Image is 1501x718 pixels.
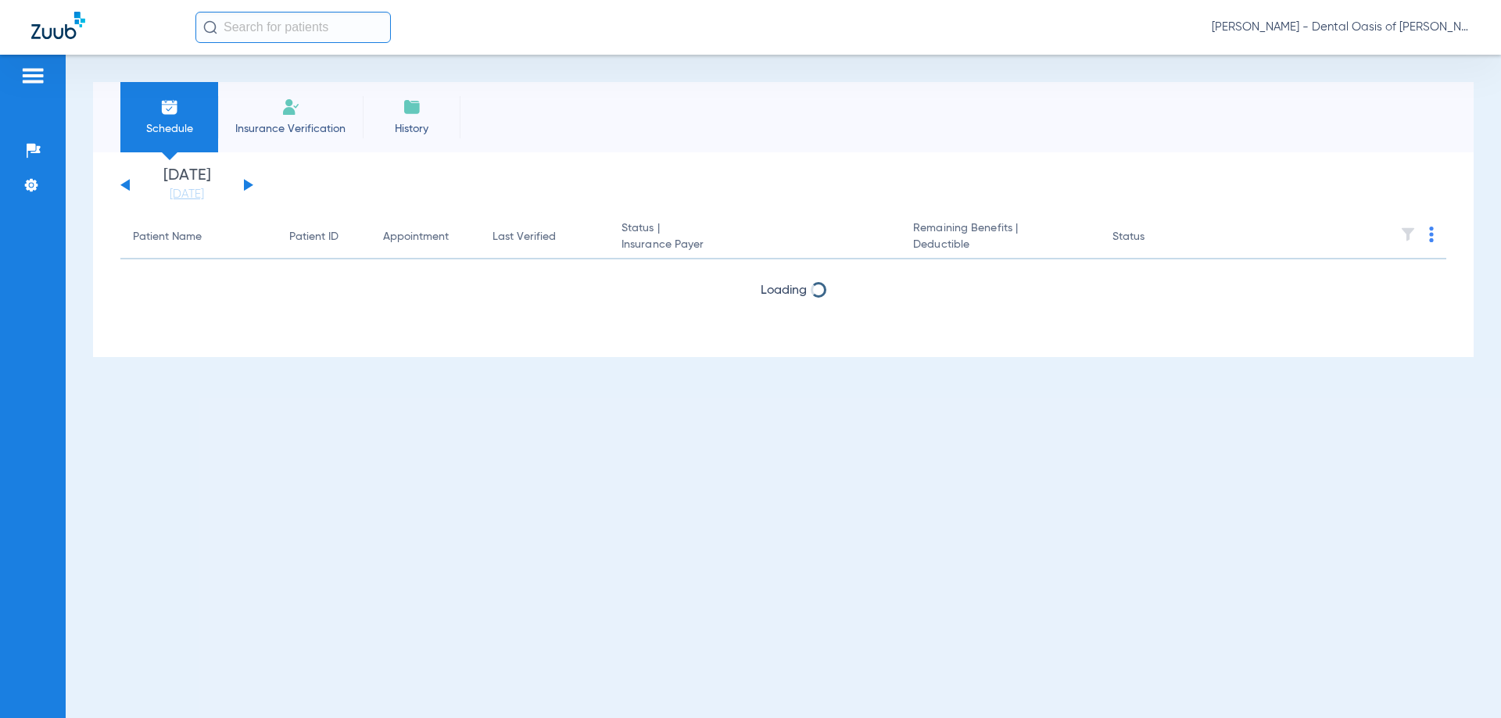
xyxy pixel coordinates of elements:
[289,229,358,245] div: Patient ID
[901,216,1099,259] th: Remaining Benefits |
[132,121,206,137] span: Schedule
[160,98,179,116] img: Schedule
[622,237,888,253] span: Insurance Payer
[374,121,449,137] span: History
[1100,216,1205,259] th: Status
[20,66,45,85] img: hamburger-icon
[493,229,556,245] div: Last Verified
[203,20,217,34] img: Search Icon
[403,98,421,116] img: History
[281,98,300,116] img: Manual Insurance Verification
[31,12,85,39] img: Zuub Logo
[230,121,351,137] span: Insurance Verification
[195,12,391,43] input: Search for patients
[140,187,234,202] a: [DATE]
[609,216,901,259] th: Status |
[913,237,1087,253] span: Deductible
[1429,227,1434,242] img: group-dot-blue.svg
[140,168,234,202] li: [DATE]
[383,229,467,245] div: Appointment
[133,229,202,245] div: Patient Name
[133,229,264,245] div: Patient Name
[1212,20,1470,35] span: [PERSON_NAME] - Dental Oasis of [PERSON_NAME]
[761,284,807,297] span: Loading
[289,229,339,245] div: Patient ID
[1400,227,1416,242] img: filter.svg
[383,229,449,245] div: Appointment
[493,229,596,245] div: Last Verified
